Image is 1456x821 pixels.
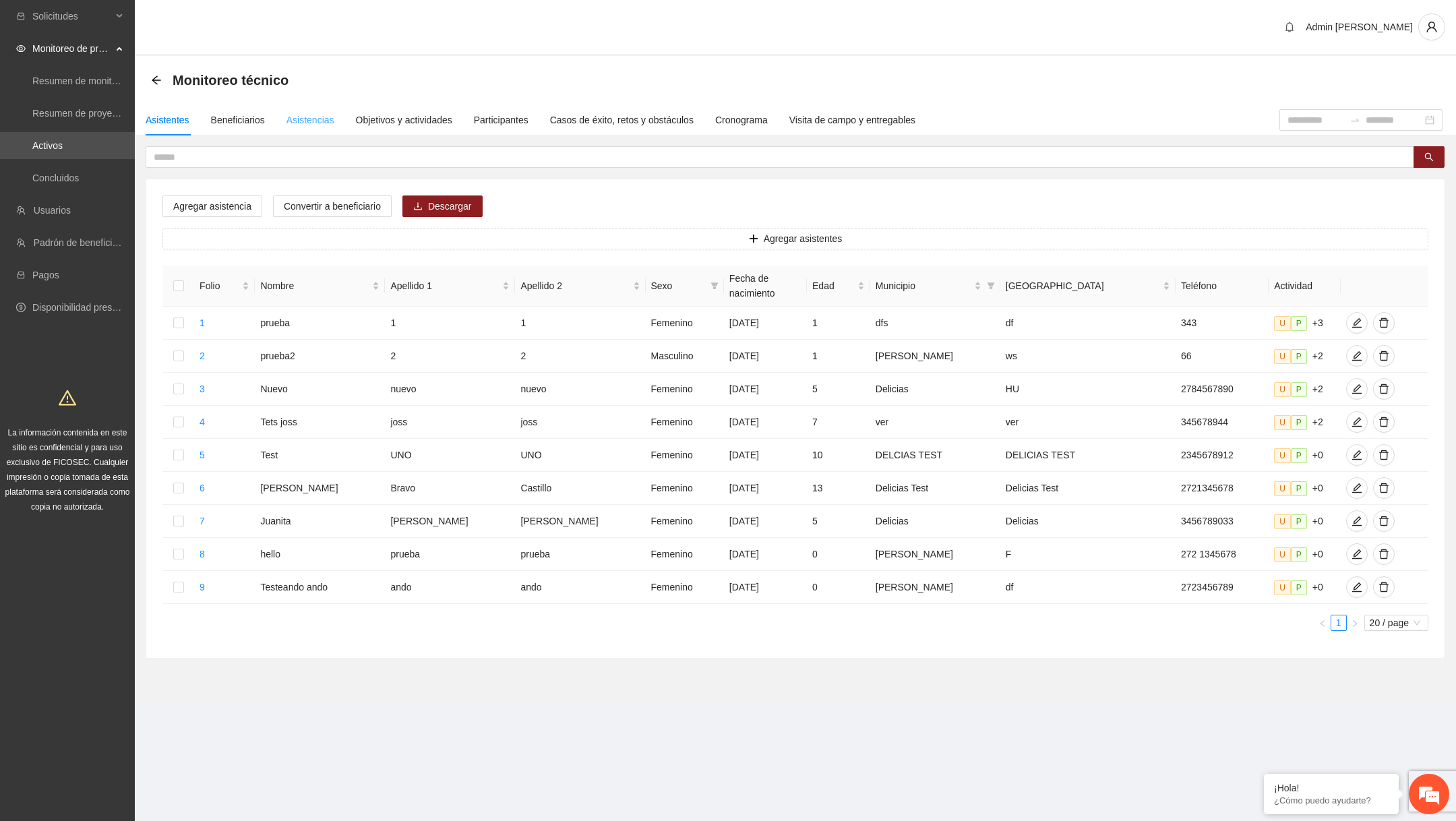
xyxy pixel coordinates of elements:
button: delete [1373,543,1395,565]
a: Resumen de proyectos aprobados [32,108,177,119]
td: df [1000,571,1176,604]
button: edit [1346,510,1368,532]
span: Descargar [428,199,472,214]
span: P [1291,382,1307,397]
span: Apellido 2 [520,278,630,293]
a: 3 [200,384,205,394]
td: [PERSON_NAME] [515,505,645,538]
td: Femenino [646,472,724,505]
span: Monitoreo de proyectos [32,35,112,62]
td: prueba [385,538,515,571]
div: Asistencias [286,113,334,127]
span: plus [749,234,758,245]
span: filter [708,276,721,296]
span: delete [1374,384,1394,394]
td: ando [515,571,645,604]
div: Cronograma [715,113,768,127]
th: Colonia [1000,266,1176,307]
span: left [1318,619,1327,628]
button: bell [1279,16,1300,38]
td: 0 [807,571,870,604]
td: ando [385,571,515,604]
button: delete [1373,444,1395,466]
td: Juanita [255,505,385,538]
td: [PERSON_NAME] [870,571,1000,604]
th: Apellido 2 [515,266,645,307]
span: [GEOGRAPHIC_DATA] [1006,278,1160,293]
textarea: Escriba su mensaje y pulse “Intro” [7,368,257,415]
td: [DATE] [724,406,807,439]
button: search [1414,146,1445,168]
td: 2723456789 [1176,571,1269,604]
button: plusAgregar asistentes [162,228,1428,249]
td: [DATE] [724,538,807,571]
span: right [1351,619,1359,628]
td: Femenino [646,538,724,571]
td: [DATE] [724,340,807,373]
a: Disponibilidad presupuestal [32,302,148,313]
td: Castillo [515,472,645,505]
td: F [1000,538,1176,571]
li: 1 [1331,615,1347,631]
div: Chatee con nosotros ahora [70,69,226,86]
span: Nombre [260,278,369,293]
button: edit [1346,477,1368,499]
span: P [1291,514,1307,529]
span: delete [1374,450,1394,460]
td: 2 [515,340,645,373]
td: Tets joss [255,406,385,439]
th: Fecha de nacimiento [724,266,807,307]
td: 0 [807,538,870,571]
a: Padrón de beneficiarios [34,237,133,248]
span: U [1274,316,1291,331]
td: 1 [515,307,645,340]
th: Nombre [255,266,385,307]
button: delete [1373,312,1395,334]
span: Folio [200,278,239,293]
button: delete [1373,411,1395,433]
div: Objetivos y actividades [356,113,452,127]
span: delete [1374,351,1394,361]
button: edit [1346,576,1368,598]
th: Teléfono [1176,266,1269,307]
span: delete [1374,317,1394,328]
a: 1 [1331,615,1346,630]
td: [PERSON_NAME] [870,538,1000,571]
td: 272 1345678 [1176,538,1269,571]
span: La información contenida en este sitio es confidencial y para uso exclusivo de FICOSEC. Cualquier... [5,428,130,512]
a: 6 [200,483,205,493]
td: +0 [1269,571,1341,604]
span: U [1274,415,1291,430]
a: 4 [200,417,205,427]
span: search [1424,152,1434,163]
td: nuevo [515,373,645,406]
span: Convertir a beneficiario [284,199,381,214]
td: Femenino [646,307,724,340]
td: Nuevo [255,373,385,406]
td: Delicias Test [1000,472,1176,505]
td: Delicias Test [870,472,1000,505]
span: edit [1347,417,1367,427]
td: DELICIAS TEST [1000,439,1176,472]
td: 2345678912 [1176,439,1269,472]
button: edit [1346,312,1368,334]
a: 5 [200,450,205,460]
span: P [1291,349,1307,364]
td: 5 [807,505,870,538]
td: Test [255,439,385,472]
span: 20 / page [1370,615,1423,630]
span: U [1274,448,1291,463]
a: 7 [200,516,205,526]
div: Casos de éxito, retos y obstáculos [550,113,694,127]
td: 1 [807,307,870,340]
button: edit [1346,345,1368,367]
td: joss [515,406,645,439]
td: +0 [1269,472,1341,505]
button: delete [1373,345,1395,367]
div: Back [151,75,162,86]
span: P [1291,415,1307,430]
span: arrow-left [151,75,162,86]
th: Actividad [1269,266,1341,307]
th: Folio [194,266,255,307]
td: Testeando ando [255,571,385,604]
